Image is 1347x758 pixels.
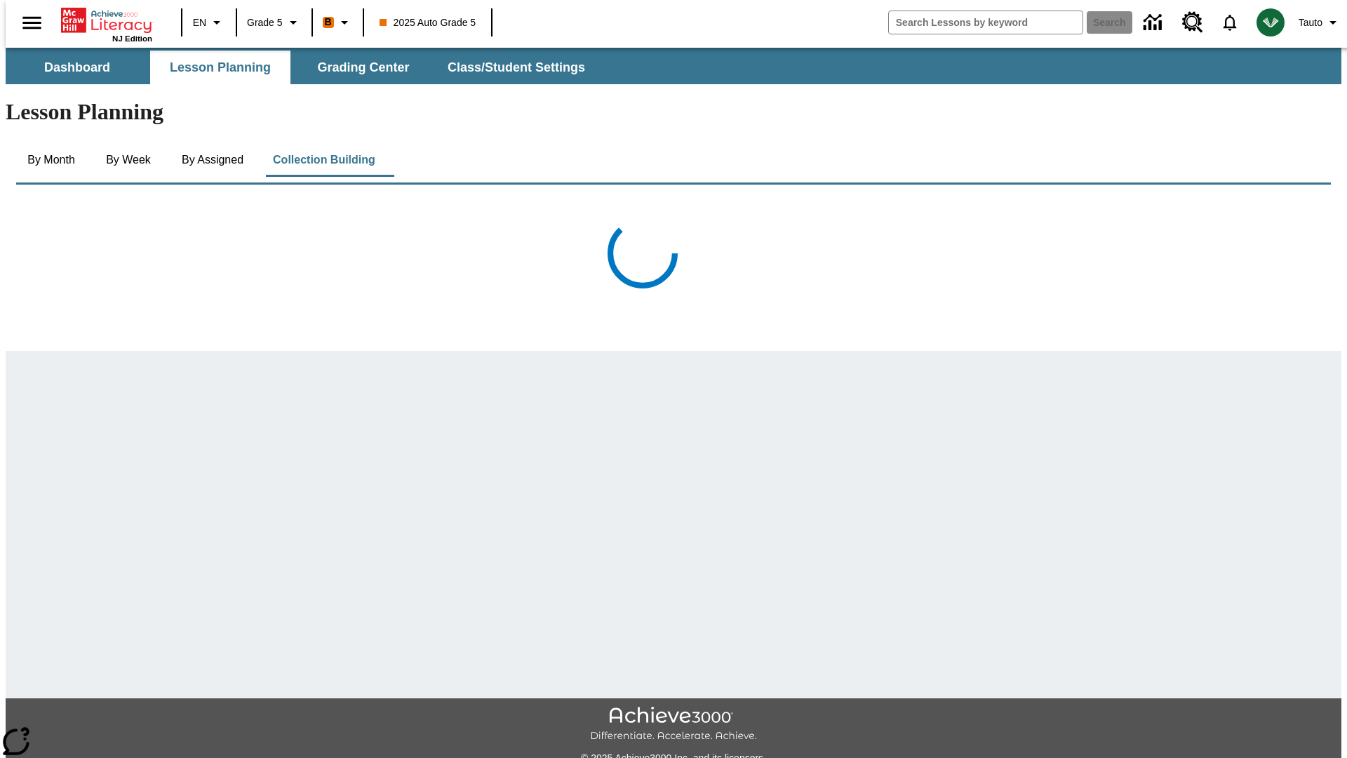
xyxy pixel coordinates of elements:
[1299,15,1322,30] span: Tauto
[380,15,476,30] span: 2025 Auto Grade 5
[1212,4,1248,41] a: Notifications
[187,10,232,35] button: Language: EN, Select a language
[193,15,206,30] span: EN
[11,2,53,44] button: Open side menu
[61,6,152,34] a: Home
[889,11,1083,34] input: search field
[590,707,757,743] img: Achieve3000 Differentiate Accelerate Achieve
[317,10,358,35] button: Boost Class color is orange. Change class color
[262,143,387,177] button: Collection Building
[150,51,290,84] button: Lesson Planning
[170,143,255,177] button: By Assigned
[7,51,147,84] button: Dashboard
[436,51,596,84] button: Class/Student Settings
[1174,4,1212,41] a: Resource Center, Will open in new tab
[112,34,152,43] span: NJ Edition
[6,48,1341,84] div: SubNavbar
[93,143,163,177] button: By Week
[6,51,598,84] div: SubNavbar
[1135,4,1174,42] a: Data Center
[325,13,332,31] span: B
[1256,8,1285,36] img: avatar image
[241,10,307,35] button: Grade: Grade 5, Select a grade
[1248,4,1293,41] button: Select a new avatar
[247,15,283,30] span: Grade 5
[293,51,434,84] button: Grading Center
[61,5,152,43] div: Home
[1293,10,1347,35] button: Profile/Settings
[16,143,86,177] button: By Month
[6,99,1341,125] h1: Lesson Planning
